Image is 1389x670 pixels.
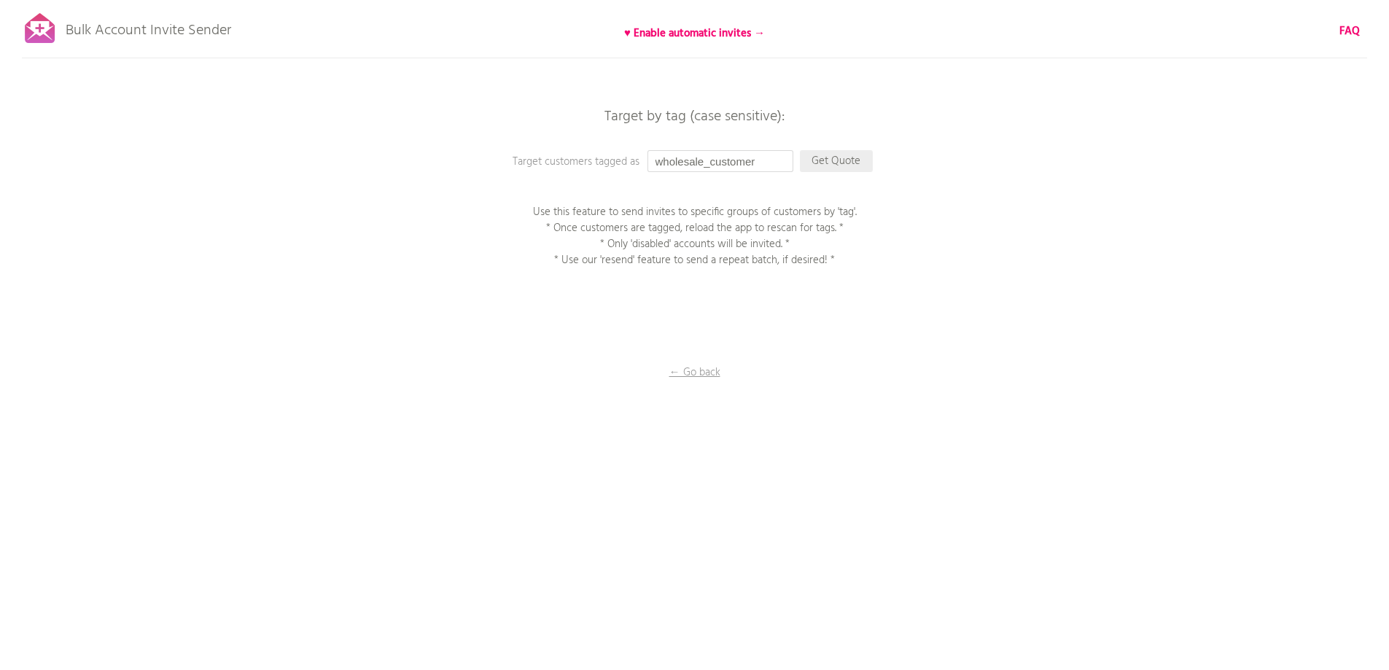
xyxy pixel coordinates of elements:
a: FAQ [1339,23,1360,39]
p: ← Go back [622,365,768,381]
b: ♥ Enable automatic invites → [624,25,765,42]
p: Target by tag (case sensitive): [476,109,914,124]
p: Get Quote [800,150,873,172]
p: Use this feature to send invites to specific groups of customers by 'tag'. * Once customers are t... [513,204,877,268]
b: FAQ [1339,23,1360,40]
p: Bulk Account Invite Sender [66,9,231,45]
input: Enter a tag... [647,150,793,172]
p: Target customers tagged as [513,154,804,170]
